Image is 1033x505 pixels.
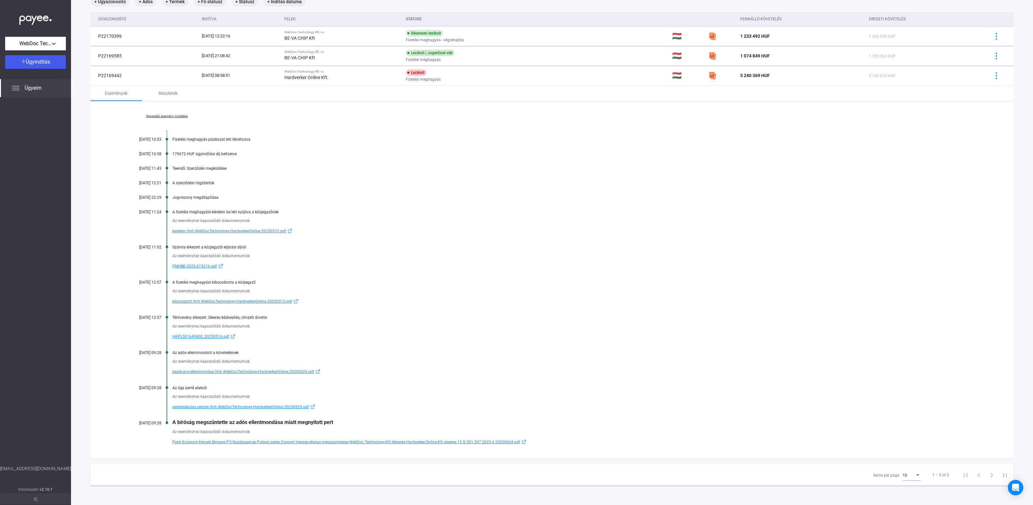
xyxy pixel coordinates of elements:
[172,315,981,320] div: Tértivevény érkezett: Sikeres kézbesítés, címzett átvette
[90,66,199,85] td: P22169442
[123,137,161,142] div: [DATE] 10:53
[869,54,895,58] span: 1 355 363 HUF
[172,419,981,425] div: A bíróság megszüntette az adós ellentmondása miatt megnyitott pert
[123,210,161,214] div: [DATE] 11:24
[406,76,441,83] span: Fizetési meghagyás
[1008,480,1023,495] div: Open Intercom Messenger
[284,15,401,23] div: Felek
[123,166,161,171] div: [DATE] 11:43
[202,15,279,23] div: Indítva
[284,70,401,74] div: WebDoc Technology Kft. vs
[123,152,161,156] div: [DATE] 10:58
[5,55,66,69] button: Ügyindítás
[284,35,315,41] strong: BE-VA CHIP Kft
[172,253,981,259] div: Az eseményhez kapcsolódó dokumentumok:
[709,72,716,79] img: szamlazzhu-mini
[40,487,53,492] strong: v2.10.1
[172,227,981,235] a: kerelem.fmh.WebDocTechnology.HardverkerOnline.20250515.pdfexternal-link-blue
[172,181,981,185] div: A szerződést rögzítettük
[172,298,292,305] span: kibocsatott.fmh.WebDocTechnology.HardverkerOnline.20250515.pdf
[709,32,716,40] img: szamlazzhu-mini
[172,429,981,435] div: Az eseményhez kapcsolódó dokumentumok:
[985,469,998,481] button: Next page
[406,36,464,44] span: Fizetési meghagyás - végrehajtás
[217,264,225,268] img: external-link-blue
[123,181,161,185] div: [DATE] 12:21
[172,403,981,411] a: perrealakulas.vegzes.fmh.WebDocTechnology.HardverkerOnline.20250529.pdfexternal-link-blue
[740,53,770,58] span: 1 074 849 HUF
[172,438,520,446] span: Pesti.Kozponti.Kerueti.Birosag.P.V.Gazdasagi.es.Polgari.peres.Csoport.Vegzes.eljaras.megszuntetes...
[172,152,981,156] div: 179672 HUF ügyindítási díj befizetve
[172,227,286,235] span: kerelem.fmh.WebDocTechnology.HardverkerOnline.20250515.pdf
[520,439,528,444] img: external-link-blue
[172,195,981,200] div: Jogviszony megállapítása
[740,34,770,39] span: 1 233 492 HUF
[403,12,669,26] th: Státusz
[202,33,279,39] div: [DATE] 12:22:16
[172,368,981,376] a: beadvany.ellentmondas.fmh.WebDocTechnology.HardverkerOnline.20250529.pdfexternal-link-blue
[172,262,217,270] span: FMHBK-2025-019216.pdf
[172,386,981,390] div: Az ügy perré alakult
[993,33,1000,40] img: more-blue
[989,29,1003,43] button: more-blue
[314,369,322,374] img: external-link-blue
[21,59,26,64] img: plus-white.svg
[202,72,279,79] div: [DATE] 08:58:51
[172,438,981,446] a: Pesti.Kozponti.Kerueti.Birosag.P.V.Gazdasagi.es.Polgari.peres.Csoport.Vegzes.eljaras.megszuntetes...
[869,15,906,23] div: Eredeti követelés
[998,469,1011,481] button: Last page
[406,50,455,56] div: Lezárult | Jogerőssé vált
[989,49,1003,63] button: more-blue
[406,56,441,64] span: Fizetési meghagyás
[123,315,161,320] div: [DATE] 12:57
[90,46,199,66] td: P22169585
[309,404,317,409] img: external-link-blue
[869,15,981,23] div: Eredeti követelés
[172,393,981,400] div: Az eseményhez kapcsolódó dokumentumok:
[34,497,37,501] img: arrow-double-left-grey.svg
[172,288,981,294] div: Az eseményhez kapcsolódó dokumentumok:
[172,350,981,355] div: Az adós ellentmondott a követelésnek
[172,217,981,224] div: Az eseményhez kapcsolódó dokumentumok:
[202,53,279,59] div: [DATE] 21:08:42
[123,195,161,200] div: [DATE] 22:29
[202,15,217,23] div: Indítva
[869,74,895,78] span: 5 143 010 HUF
[284,15,296,23] div: Felek
[740,73,770,78] span: 5 240 369 HUF
[172,358,981,365] div: Az eseményhez kapcsolódó dokumentumok:
[172,333,229,340] span: HKPL501649400_20250516.pdf
[229,334,237,339] img: external-link-blue
[284,50,401,54] div: WebDoc Technology Kft. vs
[172,137,981,142] div: Fizetési meghagyás piszkozat lett létrehozva
[98,15,197,23] div: Ügyazonosító
[19,12,52,25] img: white-payee-white-dot.svg
[98,15,126,23] div: Ügyazonosító
[5,37,66,50] button: WebDoc Technology Kft.
[172,323,981,329] div: Az eseményhez kapcsolódó dokumentumok:
[172,210,981,214] div: A fizetési meghagyási kérelem be lett nyújtva a közjegyzőnek
[903,471,921,479] mat-select: Items per page:
[670,46,706,66] td: 🇭🇺
[19,40,52,47] span: WebDoc Technology Kft.
[159,89,178,97] div: Részletek
[172,333,981,340] a: HKPL501649400_20250516.pdfexternal-link-blue
[123,280,161,285] div: [DATE] 12:57
[25,84,42,92] span: Ügyeim
[284,55,315,60] strong: BE-VA CHIP Kft
[172,166,981,171] div: Teendő: Szerződés megküldése
[993,72,1000,79] img: more-blue
[90,26,199,46] td: P22170399
[670,66,706,85] td: 🇭🇺
[286,228,294,233] img: external-link-blue
[284,30,401,34] div: WebDoc Technology Kft. vs
[284,75,329,80] strong: Hardverker Online Kft.
[123,245,161,249] div: [DATE] 11:02
[172,262,981,270] a: FMHBK-2025-019216.pdfexternal-link-blue
[123,114,211,118] a: Kevesebb esemény mutatása
[406,69,426,76] div: Lezárult
[959,469,972,481] button: First page
[873,471,900,479] div: Items per page:
[172,245,981,249] div: Számla érkezett a közjegyzői eljárási díjról
[105,89,128,97] div: Események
